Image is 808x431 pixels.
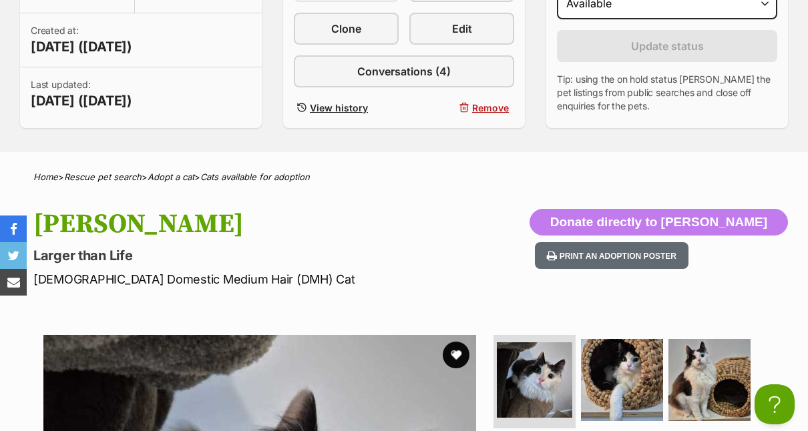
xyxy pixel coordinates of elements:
[357,63,451,79] span: Conversations (4)
[668,339,751,421] img: Photo of Collins
[331,21,361,37] span: Clone
[755,384,795,424] iframe: Help Scout Beacon - Open
[31,78,132,110] p: Last updated:
[33,246,494,265] p: Larger than Life
[31,91,132,110] span: [DATE] ([DATE])
[409,13,514,45] a: Edit
[631,38,704,54] span: Update status
[64,171,142,182] a: Rescue pet search
[31,37,132,56] span: [DATE] ([DATE])
[31,24,132,56] p: Created at:
[472,101,509,115] span: Remove
[581,339,663,421] img: Photo of Collins
[497,342,572,418] img: Photo of Collins
[310,101,368,115] span: View history
[557,30,777,62] button: Update status
[409,98,514,117] button: Remove
[33,270,494,288] p: [DEMOGRAPHIC_DATA] Domestic Medium Hair (DMH) Cat
[294,55,514,87] a: Conversations (4)
[200,171,310,182] a: Cats available for adoption
[530,209,788,236] button: Donate directly to [PERSON_NAME]
[33,209,494,240] h1: [PERSON_NAME]
[294,98,399,117] a: View history
[557,73,777,113] p: Tip: using the on hold status [PERSON_NAME] the pet listings from public searches and close off e...
[148,171,194,182] a: Adopt a cat
[452,21,472,37] span: Edit
[294,13,399,45] a: Clone
[535,242,688,270] button: Print an adoption poster
[443,342,469,368] button: favourite
[33,171,58,182] a: Home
